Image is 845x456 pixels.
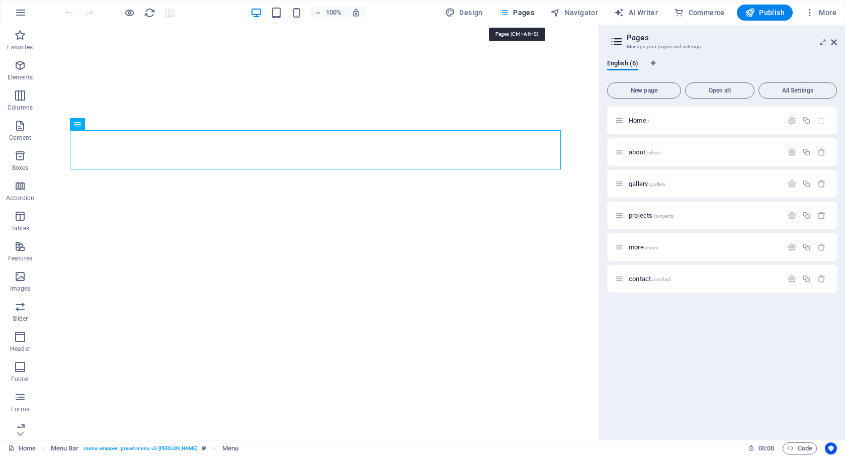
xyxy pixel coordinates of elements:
p: Features [8,254,32,262]
button: Open all [685,82,754,99]
div: Settings [788,148,796,156]
p: Accordion [6,194,34,202]
p: Boxes [12,164,29,172]
button: Commerce [670,5,729,21]
button: Click here to leave preview mode and continue editing [123,7,135,19]
div: The startpage cannot be deleted [817,116,826,125]
h3: Manage your pages and settings [627,42,817,51]
span: /projects [653,213,673,219]
nav: breadcrumb [51,442,238,454]
span: Design [445,8,483,18]
span: /gallery [649,181,665,187]
button: All Settings [758,82,837,99]
button: reload [143,7,155,19]
a: Click to cancel selection. Double-click to open Pages [8,442,36,454]
div: Remove [817,243,826,251]
div: Settings [788,116,796,125]
h6: 100% [325,7,342,19]
div: Settings [788,179,796,188]
span: Click to open page [629,117,649,124]
span: More [805,8,836,18]
i: Reload page [144,7,155,19]
h6: Session time [748,442,775,454]
span: Navigator [550,8,598,18]
button: Navigator [546,5,602,21]
div: Duplicate [802,179,811,188]
p: Favorites [7,43,33,51]
span: New page [612,87,677,94]
button: Design [441,5,487,21]
span: AI Writer [614,8,658,18]
h2: Pages [627,33,837,42]
div: gallery/gallery [626,180,783,187]
p: Forms [11,405,29,413]
div: Duplicate [802,211,811,220]
div: Home/ [626,117,783,124]
span: /more [645,245,659,250]
div: Duplicate [802,148,811,156]
div: Duplicate [802,243,811,251]
span: Click to select. Double-click to edit [222,442,238,454]
span: : [766,444,767,452]
span: English (6) [607,57,638,71]
div: Settings [788,243,796,251]
span: / [647,118,649,124]
span: Click to open page [629,243,658,251]
div: Design (Ctrl+Alt+Y) [441,5,487,21]
span: All Settings [763,87,832,94]
p: Slider [13,315,28,323]
span: Open all [690,87,750,94]
p: Columns [8,104,33,112]
span: Click to open page [629,212,673,219]
span: Click to open page [629,275,671,283]
span: Pages [499,8,534,18]
div: Remove [817,275,826,283]
div: Settings [788,211,796,220]
span: . menu-wrapper .preset-menu-v2-[PERSON_NAME] [82,442,198,454]
p: Footer [11,375,29,383]
div: contact/contact [626,276,783,282]
span: 00 00 [758,442,774,454]
button: New page [607,82,681,99]
span: Commerce [674,8,725,18]
div: about/about [626,149,783,155]
button: Code [783,442,817,454]
div: Remove [817,148,826,156]
span: /about [646,150,662,155]
i: On resize automatically adjust zoom level to fit chosen device. [352,8,361,17]
div: projects/projects [626,212,783,219]
div: Remove [817,211,826,220]
div: Duplicate [802,116,811,125]
button: Pages [495,5,538,21]
span: Click to open page [629,148,662,156]
span: Code [787,442,812,454]
button: More [801,5,840,21]
button: AI Writer [610,5,662,21]
span: Publish [745,8,785,18]
span: /contact [652,277,671,282]
div: more/more [626,244,783,250]
p: Elements [8,73,33,81]
p: Header [10,345,30,353]
p: Images [10,285,31,293]
i: This element is a customizable preset [202,445,206,451]
span: Click to select. Double-click to edit [51,442,79,454]
span: Click to open page [629,180,665,188]
div: Remove [817,179,826,188]
button: Usercentrics [825,442,837,454]
div: Language Tabs [607,59,837,78]
button: Publish [737,5,793,21]
div: Settings [788,275,796,283]
p: Tables [11,224,29,232]
div: Duplicate [802,275,811,283]
button: 100% [310,7,346,19]
p: Content [9,134,31,142]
